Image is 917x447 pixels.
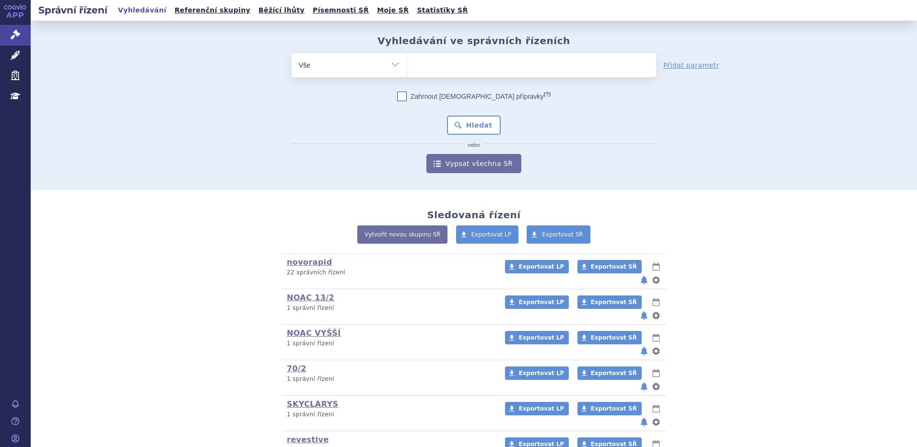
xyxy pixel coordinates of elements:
[527,225,590,244] a: Exportovat SŘ
[651,403,661,414] button: lhůty
[651,274,661,286] button: nastavení
[591,334,637,341] span: Exportovat SŘ
[456,225,519,244] a: Exportovat LP
[471,231,512,238] span: Exportovat LP
[591,263,637,270] span: Exportovat SŘ
[639,345,649,357] button: notifikace
[256,4,307,17] a: Běžící lhůty
[518,299,564,306] span: Exportovat LP
[357,225,447,244] a: Vytvořit novou skupinu SŘ
[287,269,493,277] p: 22 správních řízení
[310,4,372,17] a: Písemnosti SŘ
[172,4,253,17] a: Referenční skupiny
[577,366,642,380] a: Exportovat SŘ
[287,304,493,312] p: 1 správní řízení
[651,381,661,392] button: nastavení
[397,92,551,101] label: Zahrnout [DEMOGRAPHIC_DATA] přípravky
[577,295,642,309] a: Exportovat SŘ
[414,4,470,17] a: Statistiky SŘ
[377,35,570,47] h2: Vyhledávání ve správních řízeních
[518,334,564,341] span: Exportovat LP
[518,263,564,270] span: Exportovat LP
[426,154,521,173] a: Vypsat všechna SŘ
[287,329,341,338] a: NOAC VYŠŠÍ
[287,293,334,302] a: NOAC 13/2
[287,400,338,409] a: SKYCLARYS
[591,405,637,412] span: Exportovat SŘ
[591,299,637,306] span: Exportovat SŘ
[427,209,520,221] h2: Sledovaná řízení
[518,370,564,376] span: Exportovat LP
[651,416,661,428] button: nastavení
[591,370,637,376] span: Exportovat SŘ
[651,296,661,308] button: lhůty
[518,405,564,412] span: Exportovat LP
[287,375,493,383] p: 1 správní řízení
[505,402,569,415] a: Exportovat LP
[287,435,329,444] a: revestive
[115,4,169,17] a: Vyhledávání
[505,366,569,380] a: Exportovat LP
[639,310,649,321] button: notifikace
[287,340,493,348] p: 1 správní řízení
[287,364,306,373] a: 70/2
[651,261,661,272] button: lhůty
[651,367,661,379] button: lhůty
[463,142,485,148] i: nebo
[505,295,569,309] a: Exportovat LP
[447,116,501,135] button: Hledat
[31,3,115,17] h2: Správní řízení
[651,332,661,343] button: lhůty
[287,411,493,419] p: 1 správní řízení
[544,91,551,97] abbr: (?)
[651,310,661,321] button: nastavení
[651,345,661,357] button: nastavení
[505,260,569,273] a: Exportovat LP
[374,4,411,17] a: Moje SŘ
[287,258,332,267] a: novorapid
[639,381,649,392] button: notifikace
[577,402,642,415] a: Exportovat SŘ
[577,260,642,273] a: Exportovat SŘ
[542,231,583,238] span: Exportovat SŘ
[505,331,569,344] a: Exportovat LP
[663,60,719,70] a: Přidat parametr
[577,331,642,344] a: Exportovat SŘ
[639,416,649,428] button: notifikace
[639,274,649,286] button: notifikace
